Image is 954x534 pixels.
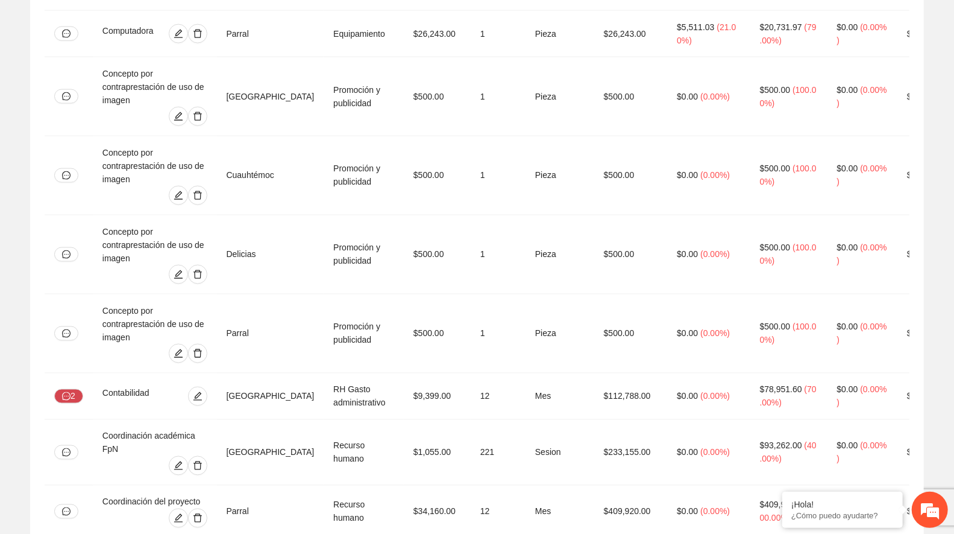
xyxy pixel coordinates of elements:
[102,225,207,265] div: Concepto por contraprestación de uso de imagen
[700,92,730,101] span: ( 0.00% )
[189,392,207,401] span: edit
[188,509,207,528] button: delete
[837,322,887,345] span: ( 0.00% )
[526,57,594,136] td: Pieza
[169,265,188,284] button: edit
[526,420,594,486] td: Sesion
[62,392,71,402] span: message
[471,294,526,373] td: 1
[760,243,817,266] span: ( 100.00% )
[198,6,227,35] div: Minimizar ventana de chat en vivo
[526,11,594,57] td: Pieza
[471,373,526,420] td: 12
[169,349,187,358] span: edit
[907,171,928,180] span: $0.00
[700,250,730,259] span: ( 0.00% )
[188,265,207,284] button: delete
[404,11,471,57] td: $26,243.00
[837,385,887,408] span: ( 0.00% )
[760,441,802,451] span: $93,262.00
[102,67,207,107] div: Concepto por contraprestación de uso de imagen
[594,420,668,486] td: $233,155.00
[907,329,928,339] span: $0.00
[189,270,207,279] span: delete
[324,136,404,215] td: Promoción y publicidad
[217,11,324,57] td: Parral
[760,243,791,253] span: $500.00
[63,62,202,77] div: Chatee con nosotros ahora
[169,461,187,471] span: edit
[188,456,207,475] button: delete
[169,270,187,279] span: edit
[54,27,78,41] button: message
[907,29,928,39] span: $0.00
[837,85,858,95] span: $0.00
[189,29,207,39] span: delete
[837,164,858,174] span: $0.00
[837,322,858,332] span: $0.00
[594,215,668,294] td: $500.00
[907,448,954,457] span: $139,893.00
[907,250,928,259] span: $0.00
[169,191,187,200] span: edit
[189,349,207,358] span: delete
[526,373,594,420] td: Mes
[760,22,802,32] span: $20,731.97
[791,500,894,509] div: ¡Hola!
[837,164,887,187] span: ( 0.00% )
[677,329,698,339] span: $0.00
[169,24,188,43] button: edit
[471,136,526,215] td: 1
[760,500,807,510] span: $409,920.00
[526,136,594,215] td: Pieza
[594,136,668,215] td: $500.00
[102,387,169,406] div: Contabilidad
[760,322,817,345] span: ( 100.00% )
[837,385,858,395] span: $0.00
[62,92,71,101] span: message
[102,24,161,43] div: Computadora
[324,215,404,294] td: Promoción y publicidad
[760,22,817,45] span: ( 79.00% )
[70,161,166,283] span: Estamos en línea.
[837,441,887,464] span: ( 0.00% )
[54,247,78,262] button: message
[700,392,730,401] span: ( 0.00% )
[169,456,188,475] button: edit
[102,146,207,186] div: Concepto por contraprestación de uso de imagen
[471,57,526,136] td: 1
[217,373,324,420] td: [GEOGRAPHIC_DATA]
[324,373,404,420] td: RH Gasto administrativo
[791,511,894,520] p: ¿Cómo puedo ayudarte?
[102,304,207,344] div: Concepto por contraprestación de uso de imagen
[677,92,698,101] span: $0.00
[169,344,188,363] button: edit
[760,385,802,395] span: $78,951.60
[189,112,207,121] span: delete
[907,92,928,101] span: $0.00
[324,420,404,486] td: Recurso humano
[677,448,698,457] span: $0.00
[760,164,817,187] span: ( 100.00% )
[677,171,698,180] span: $0.00
[760,164,791,174] span: $500.00
[62,448,71,457] span: message
[6,329,230,372] textarea: Escriba su mensaje y pulse “Intro”
[62,171,71,180] span: message
[54,168,78,183] button: message
[526,294,594,373] td: Pieza
[677,250,698,259] span: $0.00
[837,243,858,253] span: $0.00
[594,294,668,373] td: $500.00
[188,107,207,126] button: delete
[169,112,187,121] span: edit
[677,507,698,517] span: $0.00
[404,136,471,215] td: $500.00
[324,57,404,136] td: Promoción y publicidad
[760,385,817,408] span: ( 70.00% )
[471,420,526,486] td: 221
[760,85,817,108] span: ( 100.00% )
[169,513,187,523] span: edit
[54,326,78,341] button: message
[404,57,471,136] td: $500.00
